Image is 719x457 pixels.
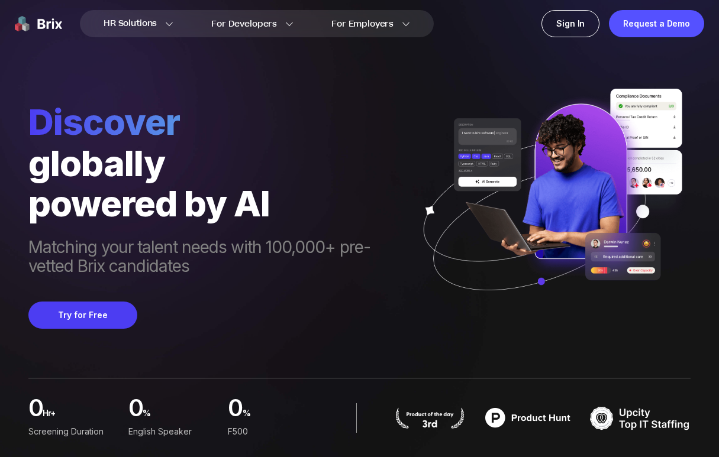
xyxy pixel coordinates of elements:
[43,404,118,429] span: hr+
[28,425,119,438] div: Screening duration
[590,403,691,433] img: TOP IT STAFFING
[228,397,242,423] span: 0
[211,18,277,30] span: For Developers
[128,397,143,423] span: 0
[331,18,394,30] span: For Employers
[28,183,408,223] div: powered by AI
[408,89,691,315] img: ai generate
[143,404,218,429] span: %
[478,403,578,433] img: product hunt badge
[128,425,219,438] div: English Speaker
[243,404,318,429] span: %
[609,10,704,37] a: Request a Demo
[28,101,408,143] span: Discover
[228,425,318,438] div: F500
[28,238,408,278] span: Matching your talent needs with 100,000+ pre-vetted Brix candidates
[394,407,466,429] img: product hunt badge
[104,14,157,33] span: HR Solutions
[28,397,43,423] span: 0
[541,10,599,37] a: Sign In
[28,143,408,183] div: globally
[28,302,137,329] button: Try for Free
